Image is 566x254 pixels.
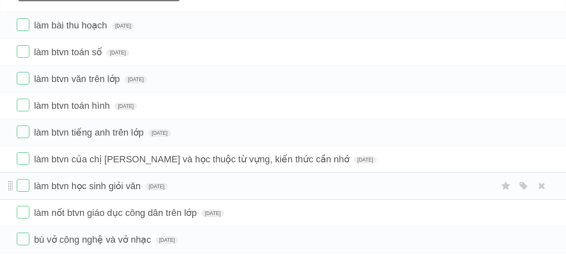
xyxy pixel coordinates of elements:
[34,74,122,84] span: làm btvn văn trên lớp
[112,22,134,30] span: [DATE]
[34,127,146,138] span: làm btvn tiếng anh trên lớp
[34,208,199,218] span: làm nốt btvn giáo dục công dân trên lớp
[145,183,168,190] span: [DATE]
[148,129,171,137] span: [DATE]
[156,236,178,244] span: [DATE]
[34,20,109,31] span: làm bài thu hoạch
[114,103,137,110] span: [DATE]
[17,126,29,138] label: Done
[34,47,104,57] span: làm btvn toán số
[124,76,147,83] span: [DATE]
[17,233,29,245] label: Done
[498,179,514,193] label: Star task
[17,179,29,192] label: Done
[34,181,143,191] span: làm btvn học sinh giỏi văn
[17,45,29,58] label: Done
[17,152,29,165] label: Done
[34,234,153,245] span: bù vở công nghệ và vở nhạc
[17,18,29,31] label: Done
[34,154,351,164] span: làm btvn của chị [PERSON_NAME] và học thuộc từ vựng, kiến thức cần nhớ
[17,99,29,111] label: Done
[34,100,112,111] span: làm btvn toán hình
[106,49,129,56] span: [DATE]
[17,206,29,218] label: Done
[202,210,224,217] span: [DATE]
[17,72,29,85] label: Done
[354,156,377,164] span: [DATE]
